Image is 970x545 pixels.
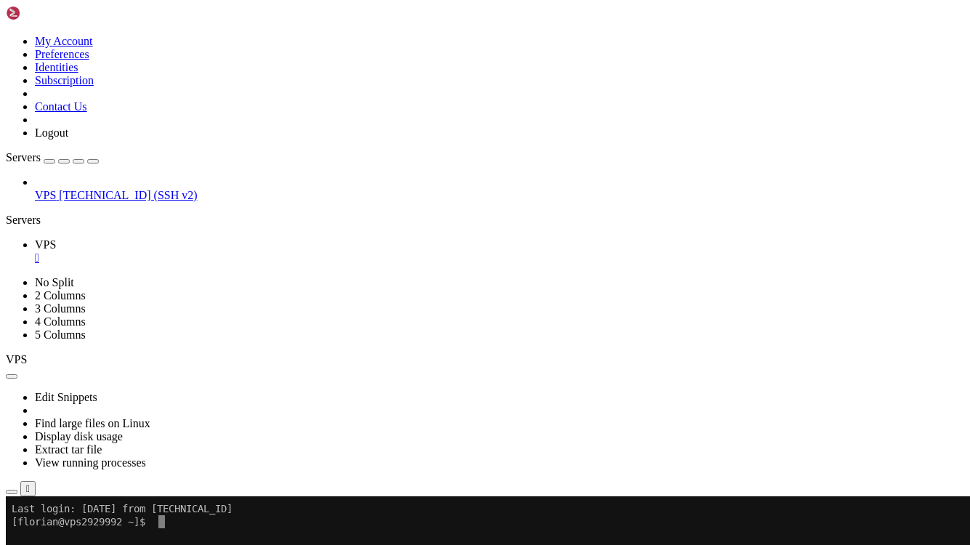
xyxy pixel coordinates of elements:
a: Contact Us [35,100,87,113]
a: Extract tar file [35,443,102,456]
span: VPS [6,353,27,366]
span: Servers [6,151,41,163]
a: Display disk usage [35,430,123,443]
a: 4 Columns [35,315,86,328]
div:  [26,483,30,494]
div: Servers [6,214,964,227]
a: VPS [35,238,964,265]
a: No Split [35,276,74,288]
a: Preferences [35,48,89,60]
a: My Account [35,35,93,47]
x-row: [florian@vps2929992 ~]$ [6,19,781,32]
span: [TECHNICAL_ID] (SSH v2) [59,189,197,201]
div: (24, 1) [153,19,158,32]
a: Identities [35,61,78,73]
a: Edit Snippets [35,391,97,403]
a: Find large files on Linux [35,417,150,429]
a: Subscription [35,74,94,86]
span: VPS [35,238,56,251]
span: VPS [35,189,56,201]
x-row: Last login: [DATE] from [TECHNICAL_ID] [6,6,781,19]
li: VPS [TECHNICAL_ID] (SSH v2) [35,176,964,202]
a: Servers [6,151,99,163]
a: Logout [35,126,68,139]
button:  [20,481,36,496]
a: 3 Columns [35,302,86,315]
img: Shellngn [6,6,89,20]
a: 2 Columns [35,289,86,302]
a: VPS [TECHNICAL_ID] (SSH v2) [35,189,964,202]
a: 5 Columns [35,328,86,341]
a:  [35,251,964,265]
a: View running processes [35,456,146,469]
